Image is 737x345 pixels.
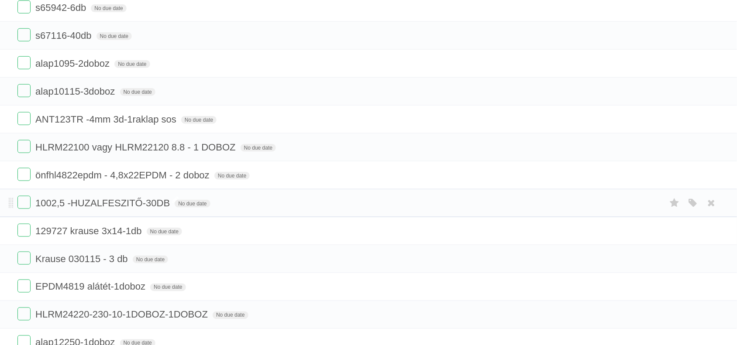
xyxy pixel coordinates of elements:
span: No due date [91,4,126,12]
span: HLRM24220-230-10-1DOBOZ-1DOBOZ [35,309,210,320]
span: No due date [241,144,276,152]
label: Done [17,28,31,41]
span: No due date [214,172,250,180]
span: ANT123TR -4mm 3d-1raklap sos [35,114,179,125]
label: Done [17,252,31,265]
span: alap10115-3doboz [35,86,117,97]
label: Done [17,224,31,237]
label: Done [17,112,31,125]
span: s67116-40db [35,30,93,41]
span: No due date [175,200,210,208]
span: HLRM22100 vagy HLRM22120 8.8 - 1 DOBOZ [35,142,238,153]
span: No due date [181,116,217,124]
label: Done [17,0,31,14]
span: 129727 krause 3x14-1db [35,225,144,236]
span: Krause 030115 - 3 db [35,253,130,264]
label: Star task [666,196,683,210]
span: No due date [150,284,186,291]
span: No due date [96,32,132,40]
span: No due date [133,256,168,263]
span: EPDM4819 alátét-1doboz [35,281,148,292]
span: No due date [213,311,248,319]
label: Done [17,168,31,181]
span: No due date [147,228,182,236]
span: alap1095-2doboz [35,58,112,69]
span: No due date [114,60,150,68]
label: Done [17,56,31,69]
span: No due date [120,88,155,96]
label: Done [17,280,31,293]
label: Done [17,307,31,321]
span: 1002,5 -HUZALFESZITŐ-30DB [35,198,172,208]
label: Done [17,140,31,153]
span: önfhl4822epdm - 4,8x22EPDM - 2 doboz [35,170,212,181]
label: Done [17,196,31,209]
label: Done [17,84,31,97]
span: s65942-6db [35,2,88,13]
